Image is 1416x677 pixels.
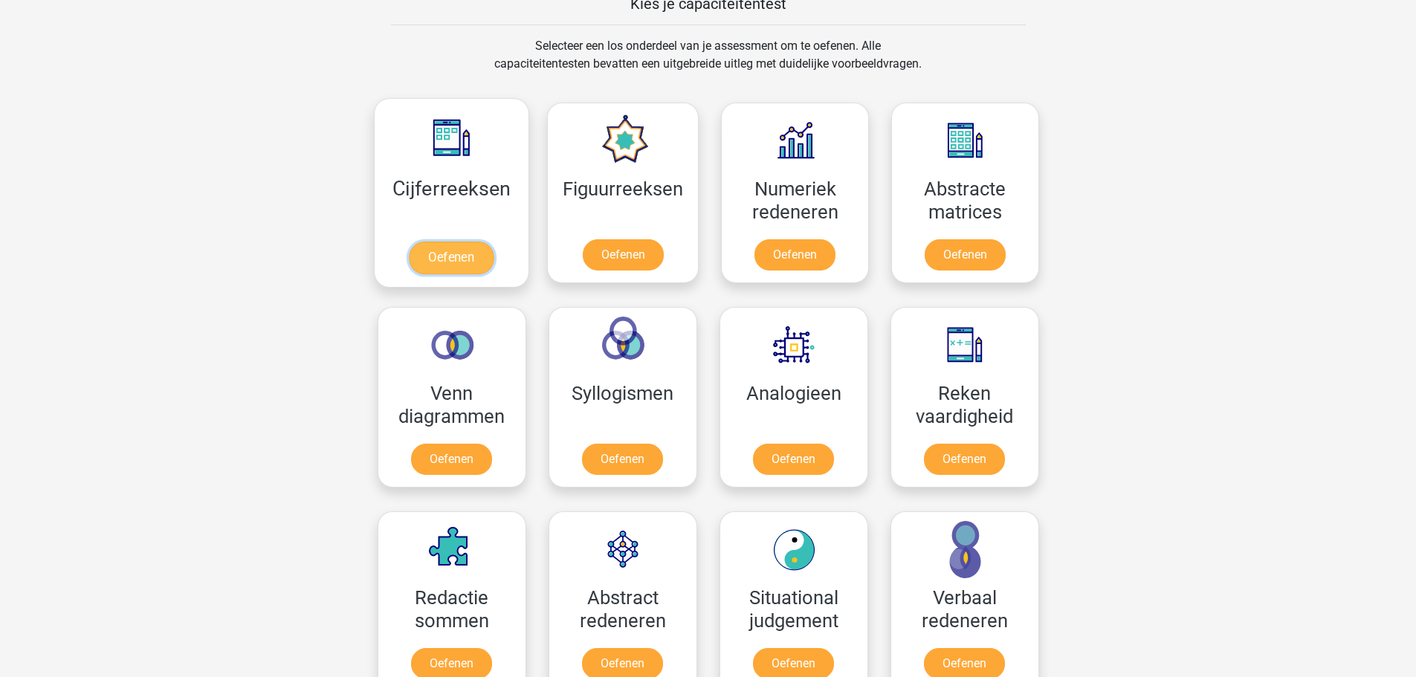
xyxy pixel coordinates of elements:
a: Oefenen [754,239,835,271]
a: Oefenen [411,444,492,475]
a: Oefenen [583,239,664,271]
a: Oefenen [753,444,834,475]
a: Oefenen [582,444,663,475]
a: Oefenen [925,239,1006,271]
a: Oefenen [924,444,1005,475]
div: Selecteer een los onderdeel van je assessment om te oefenen. Alle capaciteitentesten bevatten een... [480,37,936,91]
a: Oefenen [409,242,494,274]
